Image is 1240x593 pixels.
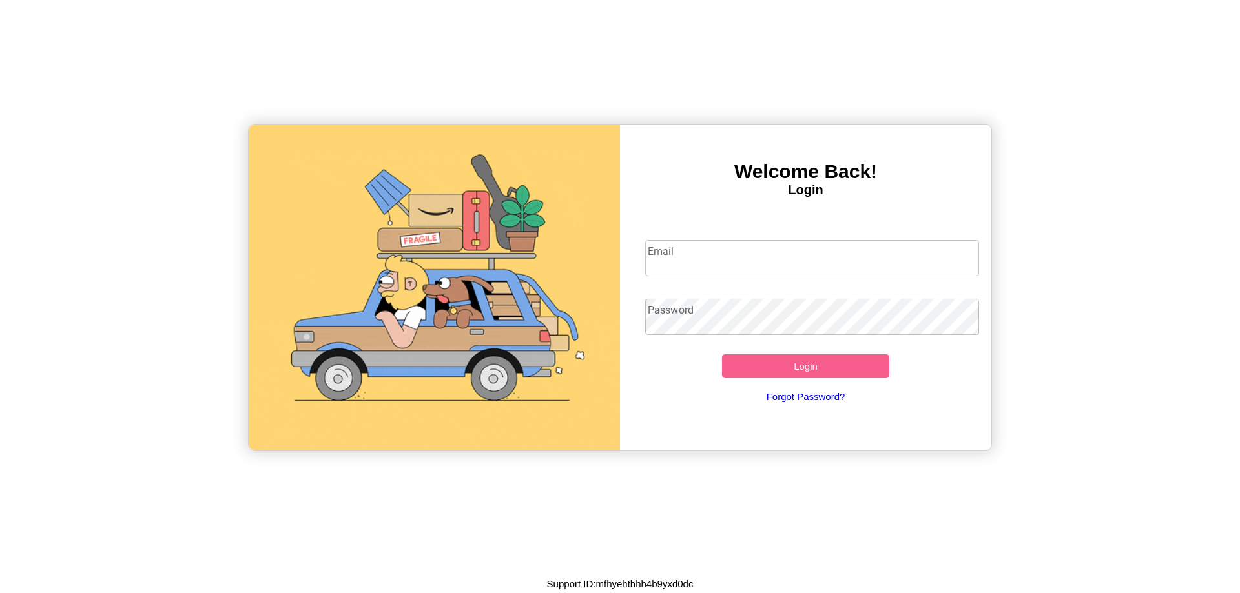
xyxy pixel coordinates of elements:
[249,125,620,450] img: gif
[547,575,694,592] p: Support ID: mfhyehtbhh4b9yxd0dc
[722,354,889,378] button: Login
[639,378,973,415] a: Forgot Password?
[620,183,991,197] h4: Login
[620,161,991,183] h3: Welcome Back!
